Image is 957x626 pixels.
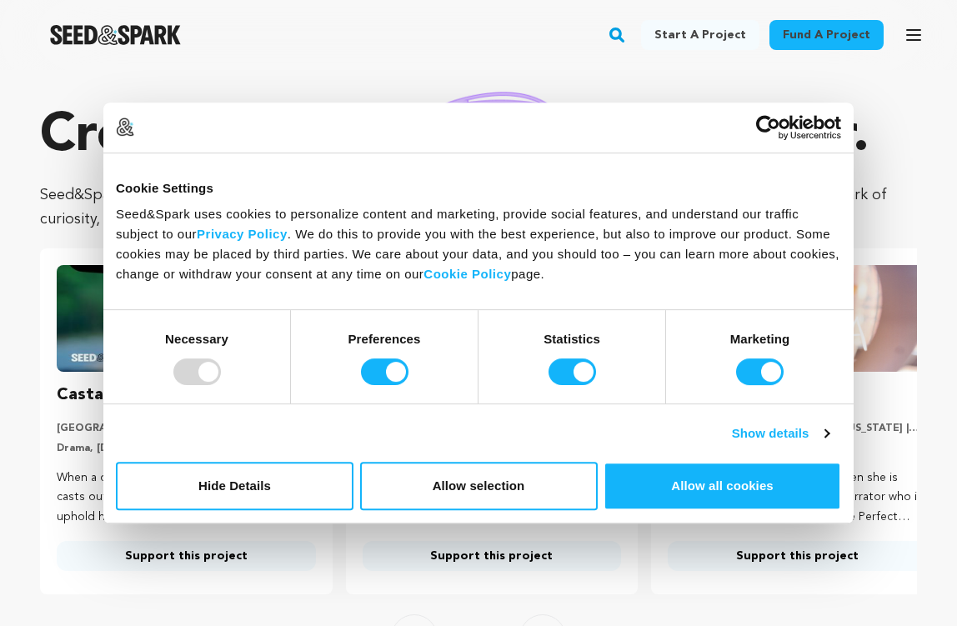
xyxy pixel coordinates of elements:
p: [GEOGRAPHIC_DATA], [US_STATE] | Film Short [57,422,316,435]
strong: Necessary [165,332,228,346]
a: Support this project [57,541,316,571]
img: Castaway image [57,265,316,372]
button: Hide Details [116,462,353,510]
img: logo [116,118,134,136]
strong: Statistics [544,332,600,346]
button: Allow all cookies [604,462,841,510]
a: Fund a project [769,20,884,50]
img: hand sketched image [398,92,574,183]
a: Support this project [363,541,622,571]
img: Seed&Spark Logo Dark Mode [50,25,181,45]
a: Support this project [668,541,927,571]
h3: Castaway [57,382,136,408]
a: Show details [732,423,829,443]
div: Cookie Settings [116,178,841,198]
p: Crowdfunding that . [40,103,917,170]
a: Usercentrics Cookiebot - opens in a new window [695,115,841,140]
a: Cookie Policy [423,267,511,281]
div: Seed&Spark uses cookies to personalize content and marketing, provide social features, and unders... [116,204,841,284]
strong: Preferences [348,332,421,346]
a: Privacy Policy [197,227,288,241]
strong: Marketing [730,332,790,346]
a: Seed&Spark Homepage [50,25,181,45]
p: When a devout [DEMOGRAPHIC_DATA] father casts out his [DEMOGRAPHIC_DATA] son to uphold his faith,... [57,468,316,528]
a: Start a project [641,20,759,50]
p: Seed&Spark is where creators and audiences work together to bring incredible new projects to life... [40,183,917,232]
button: Allow selection [360,462,598,510]
p: Drama, [DEMOGRAPHIC_DATA] [57,442,316,455]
